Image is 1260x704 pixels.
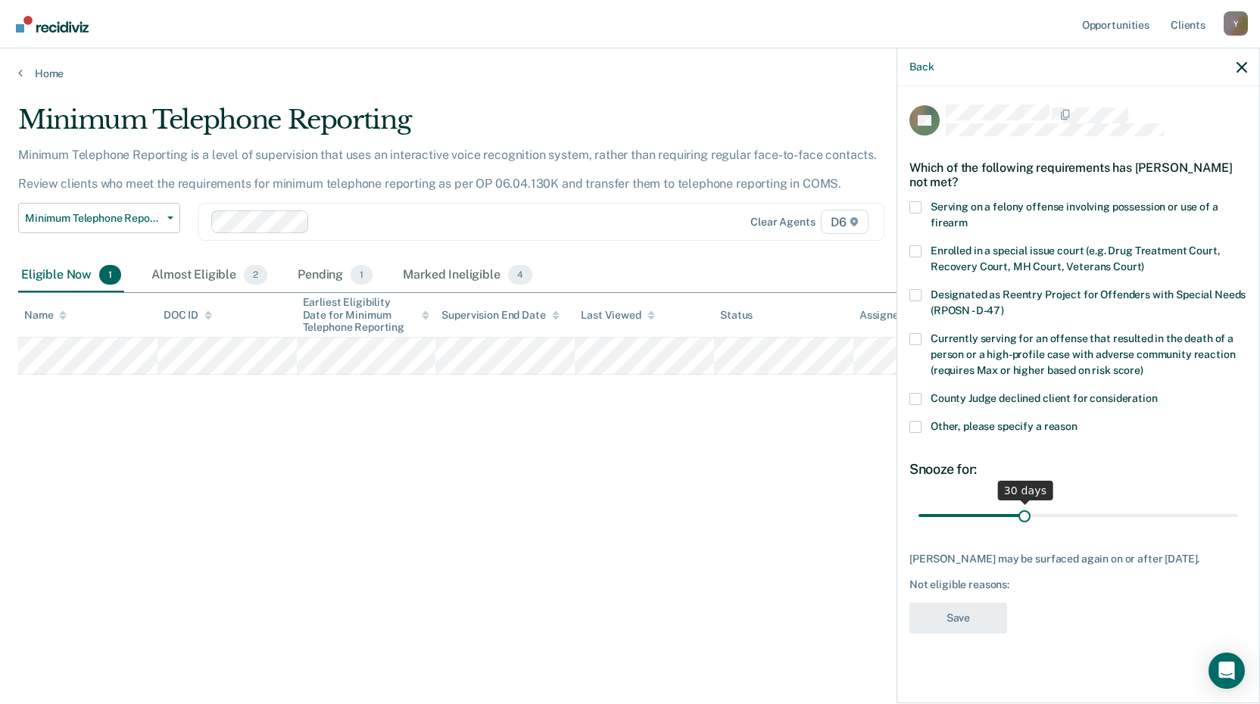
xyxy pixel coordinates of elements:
div: Not eligible reasons: [909,578,1247,591]
div: Which of the following requirements has [PERSON_NAME] not met? [909,148,1247,201]
button: Profile dropdown button [1224,11,1248,36]
span: Serving on a felony offense involving possession or use of a firearm [931,201,1218,229]
div: Status [720,309,753,322]
span: 1 [351,265,373,285]
span: D6 [821,210,869,234]
div: Assigned to [859,309,931,322]
div: Minimum Telephone Reporting [18,104,963,148]
div: Eligible Now [18,259,124,292]
div: Marked Ineligible [400,259,535,292]
div: Clear agents [750,216,815,229]
span: Minimum Telephone Reporting [25,212,161,225]
span: 1 [99,265,121,285]
span: Designated as Reentry Project for Offenders with Special Needs (RPOSN - D-47) [931,288,1246,316]
div: Earliest Eligibility Date for Minimum Telephone Reporting [303,296,430,334]
span: County Judge declined client for consideration [931,392,1158,404]
div: Pending [295,259,376,292]
button: Back [909,61,934,73]
span: Other, please specify a reason [931,420,1078,432]
span: 2 [244,265,267,285]
div: Snooze for: [909,461,1247,478]
div: Name [24,309,67,322]
span: Enrolled in a special issue court (e.g. Drug Treatment Court, Recovery Court, MH Court, Veterans ... [931,245,1220,273]
div: Last Viewed [581,309,654,322]
div: Almost Eligible [148,259,270,292]
div: [PERSON_NAME] may be surfaced again on or after [DATE]. [909,553,1247,565]
span: 4 [508,265,532,285]
div: DOC ID [164,309,212,322]
button: Save [909,603,1007,634]
p: Minimum Telephone Reporting is a level of supervision that uses an interactive voice recognition ... [18,148,877,191]
div: Supervision End Date [441,309,559,322]
div: 30 days [998,481,1053,500]
div: Open Intercom Messenger [1209,653,1245,689]
div: Y [1224,11,1248,36]
a: Home [18,67,1242,80]
img: Recidiviz [16,16,89,33]
span: Currently serving for an offense that resulted in the death of a person or a high-profile case wi... [931,332,1235,376]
